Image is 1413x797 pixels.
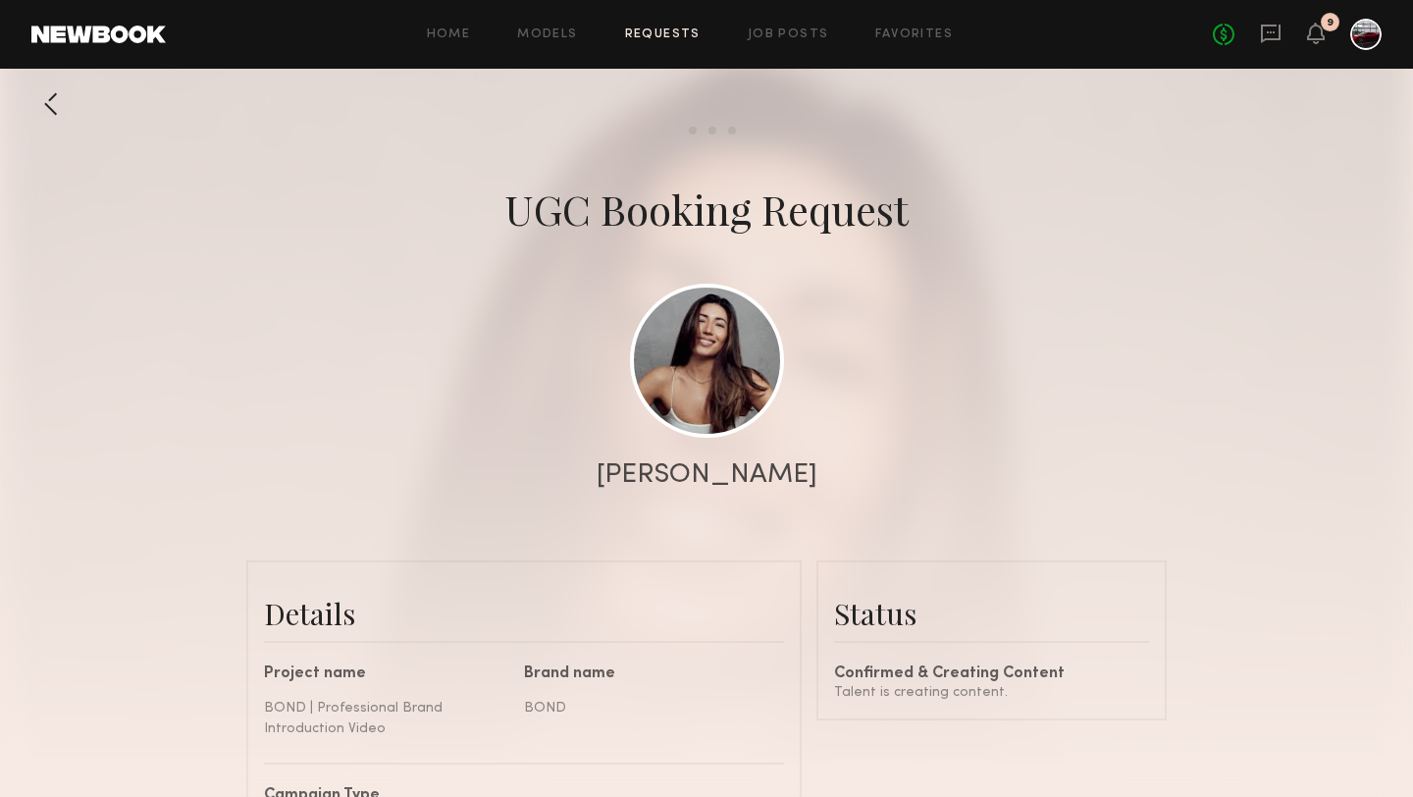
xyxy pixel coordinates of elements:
a: Home [427,28,471,41]
a: Requests [625,28,701,41]
div: Confirmed & Creating Content [834,666,1149,682]
div: Brand name [524,666,769,682]
a: Job Posts [748,28,829,41]
div: Project name [264,666,509,682]
div: Status [834,594,1149,633]
div: [PERSON_NAME] [597,461,817,489]
a: Models [517,28,577,41]
div: Details [264,594,784,633]
a: Favorites [875,28,953,41]
div: UGC Booking Request [504,182,909,237]
div: Talent is creating content. [834,682,1149,703]
div: BOND | Professional Brand Introduction Video [264,698,509,739]
div: 9 [1327,18,1334,28]
div: BOND [524,698,769,718]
